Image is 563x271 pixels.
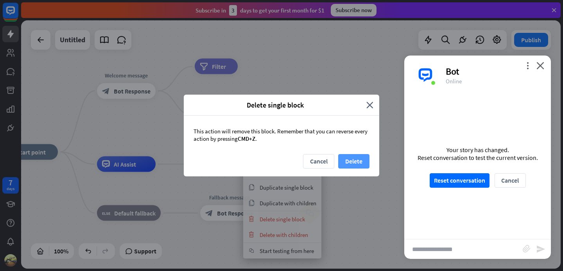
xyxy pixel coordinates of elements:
[446,65,541,77] div: Bot
[418,154,538,162] div: Reset conversation to test the current version.
[523,245,531,253] i: block_attachment
[418,146,538,154] div: Your story has changed.
[6,3,30,27] button: Open LiveChat chat widget
[184,116,379,154] div: This action will remove this block. Remember that you can reverse every action by pressing .
[303,154,334,169] button: Cancel
[338,154,369,169] button: Delete
[536,62,544,69] i: close
[238,135,255,142] span: CMD+Z
[430,173,489,188] button: Reset conversation
[524,62,531,69] i: more_vert
[495,173,526,188] button: Cancel
[366,101,373,109] i: close
[536,244,545,254] i: send
[190,101,360,109] span: Delete single block
[446,77,541,85] div: Online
